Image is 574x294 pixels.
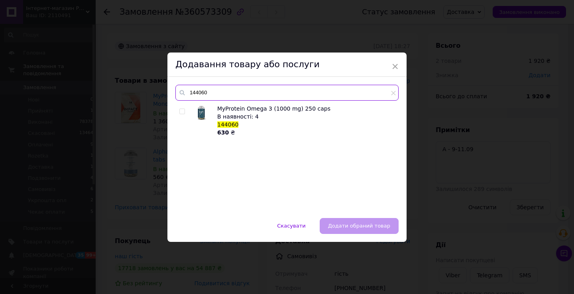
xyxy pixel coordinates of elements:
[269,218,314,234] button: Скасувати
[217,105,330,112] span: MyProtein Omega 3 (1000 mg) 250 caps
[217,113,394,121] div: В наявності: 4
[175,85,399,101] input: Пошук за товарами та послугами
[217,129,229,136] b: 630
[193,105,209,121] img: MyProtein Omega 3 (1000 mg) 250 caps
[217,121,238,128] span: 144060
[391,60,399,73] span: ×
[167,53,407,77] div: Додавання товару або послуги
[277,223,305,229] span: Скасувати
[217,129,394,136] div: ₴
